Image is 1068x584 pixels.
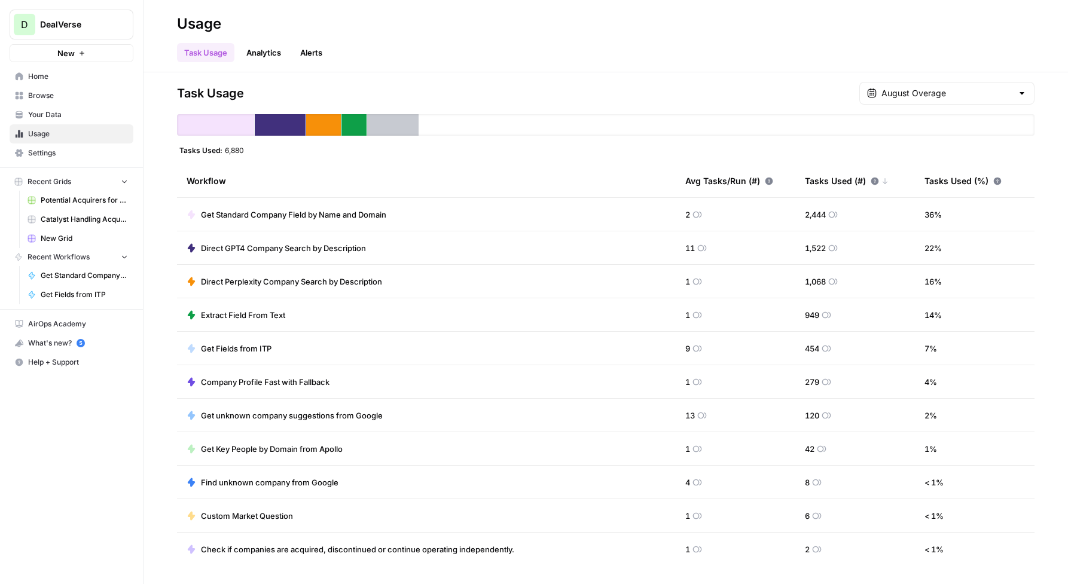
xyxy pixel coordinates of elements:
span: 1 [685,543,690,555]
span: 1 [685,276,690,288]
span: 22 % [924,242,942,254]
span: Recent Workflows [28,252,90,262]
a: Find unknown company from Google [187,476,338,488]
span: New Grid [41,233,128,244]
span: Tasks Used: [179,145,222,155]
span: Direct Perplexity Company Search by Description [201,276,382,288]
span: 4 [685,476,690,488]
div: Usage [177,14,221,33]
span: < 1 % [924,543,944,555]
button: Help + Support [10,353,133,372]
a: Home [10,67,133,86]
div: Workflow [187,164,666,197]
a: Get Standard Company Field by Name and Domain [187,209,386,221]
span: < 1 % [924,476,944,488]
span: 1 [685,510,690,522]
a: Get unknown company suggestions from Google [187,409,383,421]
span: 16 % [924,276,942,288]
a: Usage [10,124,133,143]
span: 2 [685,209,690,221]
a: Analytics [239,43,288,62]
span: 11 [685,242,695,254]
span: 42 [805,443,814,455]
text: 5 [79,340,82,346]
span: 1 [685,376,690,388]
span: < 1 % [924,510,944,522]
span: 9 [685,343,690,354]
span: Recent Grids [28,176,71,187]
a: Your Data [10,105,133,124]
span: 6,880 [225,145,244,155]
span: New [57,47,75,59]
a: Get Standard Company Field by Name and Domain [22,266,133,285]
span: 1,068 [805,276,826,288]
span: Check if companies are acquired, discontinued or continue operating independently. [201,543,514,555]
span: 454 [805,343,819,354]
span: 1 % [924,443,937,455]
div: Avg Tasks/Run (#) [685,164,773,197]
span: Get Standard Company Field by Name and Domain [201,209,386,221]
input: August Overage [881,87,1012,99]
button: Recent Workflows [10,248,133,266]
a: Get Fields from ITP [22,285,133,304]
span: D [21,17,28,32]
span: 13 [685,409,695,421]
a: Extract Field From Text [187,309,285,321]
a: Direct GPT4 Company Search by Description [187,242,366,254]
span: 2 % [924,409,937,421]
a: Custom Market Question [187,510,293,522]
a: Potential Acquirers for Deep Instinct [22,191,133,210]
a: Company Profile Fast with Fallback [187,376,329,388]
button: What's new? 5 [10,334,133,353]
a: Settings [10,143,133,163]
span: 120 [805,409,819,421]
span: Your Data [28,109,128,120]
a: Browse [10,86,133,105]
span: AirOps Academy [28,319,128,329]
span: Usage [28,129,128,139]
span: 2 [805,543,810,555]
span: Get Standard Company Field by Name and Domain [41,270,128,281]
span: 6 [805,510,810,522]
span: Get Fields from ITP [41,289,128,300]
button: Alerts [293,43,329,62]
span: Home [28,71,128,82]
button: Workspace: DealVerse [10,10,133,39]
span: Custom Market Question [201,510,293,522]
span: DealVerse [40,19,112,30]
button: Recent Grids [10,173,133,191]
div: What's new? [10,334,133,352]
span: Potential Acquirers for Deep Instinct [41,195,128,206]
span: Get Key People by Domain from Apollo [201,443,343,455]
span: 1,522 [805,242,826,254]
span: 4 % [924,376,937,388]
span: Company Profile Fast with Fallback [201,376,329,388]
button: New [10,44,133,62]
a: AirOps Academy [10,314,133,334]
div: Tasks Used (%) [924,164,1002,197]
span: Task Usage [177,85,244,102]
span: Find unknown company from Google [201,476,338,488]
a: Catalyst Handling Acquisitions [22,210,133,229]
a: Get Key People by Domain from Apollo [187,443,343,455]
a: Direct Perplexity Company Search by Description [187,276,382,288]
span: 7 % [924,343,937,354]
span: Help + Support [28,357,128,368]
span: 14 % [924,309,942,321]
span: Catalyst Handling Acquisitions [41,214,128,225]
span: 949 [805,309,819,321]
span: Settings [28,148,128,158]
span: 1 [685,443,690,455]
span: 8 [805,476,810,488]
span: Get unknown company suggestions from Google [201,409,383,421]
span: Extract Field From Text [201,309,285,321]
span: Direct GPT4 Company Search by Description [201,242,366,254]
span: 2,444 [805,209,826,221]
a: New Grid [22,229,133,248]
a: Get Fields from ITP [187,343,271,354]
span: Get Fields from ITP [201,343,271,354]
span: Browse [28,90,128,101]
span: 279 [805,376,819,388]
a: Task Usage [177,43,234,62]
span: 36 % [924,209,942,221]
